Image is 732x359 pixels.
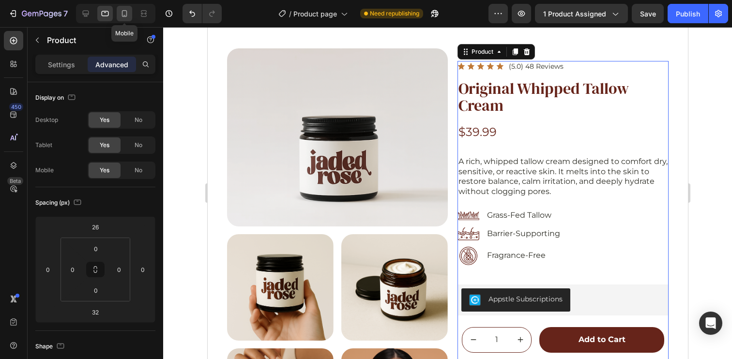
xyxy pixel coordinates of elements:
[254,261,363,284] button: Appstle Subscriptions
[86,241,106,256] input: 0px
[289,9,291,19] span: /
[281,267,355,277] div: Appstle Subscriptions
[535,4,628,23] button: 1 product assigned
[279,183,344,194] p: Grass-Fed Tallow
[100,166,109,175] span: Yes
[9,103,23,111] div: 450
[48,60,75,70] p: Settings
[302,300,323,325] button: increment
[4,4,72,23] button: 7
[699,312,722,335] div: Open Intercom Messenger
[7,177,23,185] div: Beta
[332,300,457,326] button: Add to Cart
[250,184,272,193] img: gempages_579987798002500596-2a4979a9-6a0b-401f-b71c-395bfde9442f.png
[65,262,80,277] input: 0px
[35,340,66,353] div: Shape
[35,166,54,175] div: Mobile
[135,166,142,175] span: No
[261,267,273,279] img: AppstleSubscriptions.png
[86,220,105,234] input: 26
[250,200,272,214] img: gempages_579987798002500596-93ee3caa-7099-421c-8559-cfc2cdfed023.png
[301,35,356,44] p: (5.0) 48 Reviews
[543,9,606,19] span: 1 product assigned
[250,96,461,113] div: $39.99
[640,10,656,18] span: Save
[135,141,142,150] span: No
[255,300,276,325] button: decrement
[208,27,688,359] iframe: Design area
[668,4,708,23] button: Publish
[632,4,664,23] button: Save
[250,219,272,238] img: gempages_579987798002500596-1f30dc57-5cd9-447f-bb13-17ebd10ee1cd.png
[95,60,128,70] p: Advanced
[183,4,222,23] div: Undo/Redo
[279,202,352,212] p: Barrier-Supporting
[100,141,109,150] span: Yes
[35,196,83,209] div: Spacing (px)
[250,52,461,88] h1: Original Whipped Tallow Cream
[676,9,700,19] div: Publish
[112,262,126,277] input: 0px
[63,8,68,19] p: 7
[276,300,302,325] input: quantity
[86,305,105,319] input: 32
[41,262,55,277] input: 0
[293,9,337,19] span: Product page
[136,262,150,277] input: 0
[35,141,52,150] div: Tablet
[370,9,419,18] span: Need republishing
[262,20,288,29] div: Product
[279,224,338,234] p: Fragrance-Free
[35,91,77,105] div: Display on
[251,130,460,170] p: A rich, whipped tallow cream designed to comfort dry, sensitive, or reactive skin. It melts into ...
[35,116,58,124] div: Desktop
[135,116,142,124] span: No
[47,34,129,46] p: Product
[371,308,418,318] div: Add to Cart
[100,116,109,124] span: Yes
[86,283,106,298] input: 0px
